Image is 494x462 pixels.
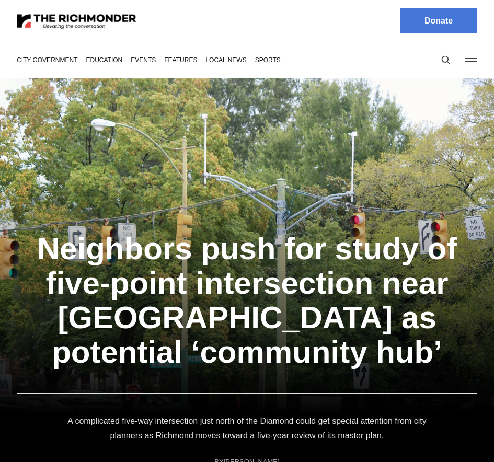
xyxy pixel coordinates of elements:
iframe: portal-trigger [406,411,494,462]
a: Local News [205,56,246,64]
a: Donate [400,8,477,33]
button: Search this site [438,52,454,68]
a: Neighbors push for study of five-point intersection near [GEOGRAPHIC_DATA] as potential ‘communit... [37,231,457,369]
a: Features [164,56,197,64]
a: Sports [255,56,281,64]
a: City Government [17,56,77,64]
p: A complicated five-way intersection just north of the Diamond could get special attention from ci... [61,414,433,443]
img: The Richmonder [17,12,137,30]
a: Events [131,56,156,64]
a: Education [86,56,122,64]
